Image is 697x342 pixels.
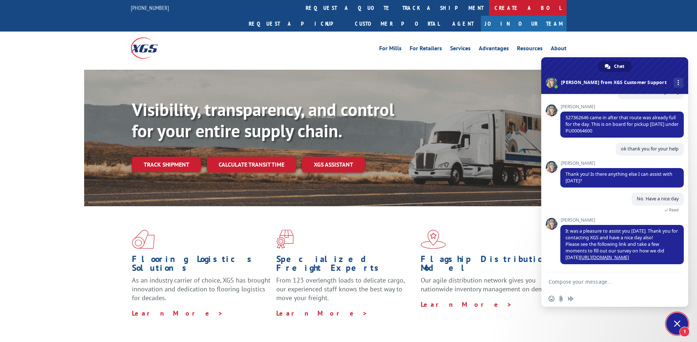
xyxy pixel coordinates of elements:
[598,61,632,72] a: Chat
[276,255,415,276] h1: Specialized Freight Experts
[349,16,445,32] a: Customer Portal
[421,276,556,293] span: Our agile distribution network gives you nationwide inventory management on demand.
[132,98,394,142] b: Visibility, transparency, and control for your entire supply chain.
[207,157,296,172] a: Calculate transit time
[243,16,349,32] a: Request a pickup
[132,230,155,249] img: xgs-icon-total-supply-chain-intelligence-red
[551,46,567,54] a: About
[131,4,169,11] a: [PHONE_NUMBER]
[666,313,688,335] a: Close chat
[679,327,690,337] span: 1
[302,157,365,172] a: XGS ASSISTANT
[276,276,415,309] p: From 123 overlength loads to delicate cargo, our experienced staff knows the best way to move you...
[410,46,442,54] a: For Retailers
[560,218,684,223] span: [PERSON_NAME]
[421,230,446,249] img: xgs-icon-flagship-distribution-model-red
[565,228,678,261] span: It was a pleasure to assist you [DATE]. Thank you for contacting XGS and have a nice day also! Pl...
[637,196,679,202] span: No. Have a nice day
[132,276,270,302] span: As an industry carrier of choice, XGS has brought innovation and dedication to flooring logistics...
[276,230,294,249] img: xgs-icon-focused-on-flooring-red
[558,296,564,302] span: Send a file
[479,46,509,54] a: Advantages
[276,309,368,317] a: Learn More >
[565,114,679,134] span: 527362646 came in after that route was already full for the day. This is on board for pickup [DAT...
[132,255,271,276] h1: Flooring Logistics Solutions
[549,296,554,302] span: Insert an emoji
[568,296,574,302] span: Audio message
[379,46,402,54] a: For Mills
[421,300,512,309] a: Learn More >
[565,171,672,184] span: Thank you! Is there anything else I can assist with [DATE]?
[132,309,223,317] a: Learn More >
[669,207,679,212] span: Read
[560,104,684,109] span: [PERSON_NAME]
[445,16,481,32] a: Agent
[621,146,679,152] span: ok thank you for your help
[421,255,560,276] h1: Flagship Distribution Model
[560,161,684,166] span: [PERSON_NAME]
[481,16,567,32] a: Join Our Team
[549,272,666,291] textarea: Compose your message...
[580,254,629,261] a: [URL][DOMAIN_NAME]
[614,61,624,72] span: Chat
[132,157,201,172] a: Track shipment
[517,46,543,54] a: Resources
[450,46,471,54] a: Services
